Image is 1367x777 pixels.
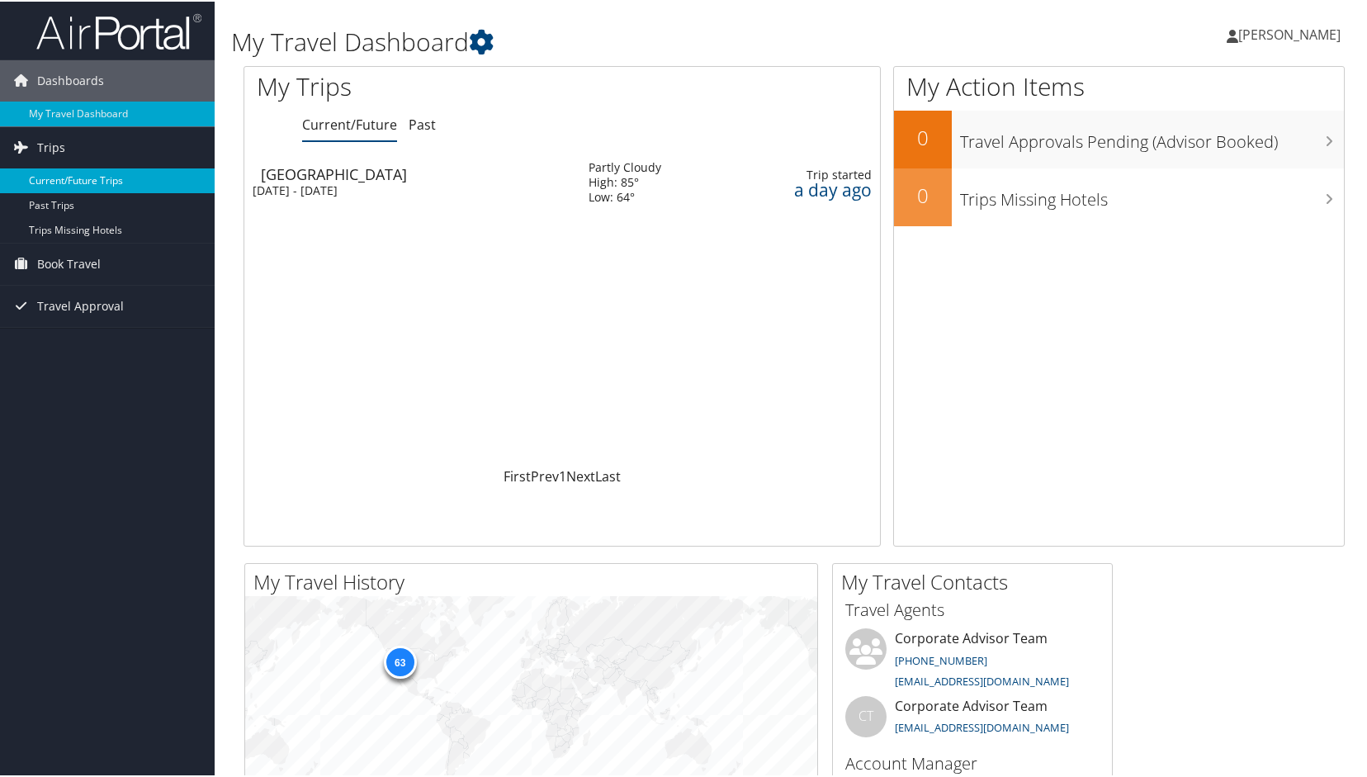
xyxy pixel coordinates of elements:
h1: My Trips [257,68,603,102]
li: Corporate Advisor Team [837,627,1108,694]
div: High: 85° [589,173,661,188]
h2: My Travel Contacts [841,566,1112,595]
div: Low: 64° [589,188,661,203]
h3: Account Manager [845,751,1100,774]
h2: 0 [894,122,952,150]
img: airportal-logo.png [36,11,201,50]
h3: Travel Agents [845,597,1100,620]
a: [EMAIL_ADDRESS][DOMAIN_NAME] [895,672,1069,687]
a: 0Travel Approvals Pending (Advisor Booked) [894,109,1344,167]
div: a day ago [746,181,872,196]
a: Prev [531,466,559,484]
h1: My Action Items [894,68,1344,102]
a: [PERSON_NAME] [1227,8,1357,58]
div: [DATE] - [DATE] [253,182,564,197]
div: 63 [383,644,416,677]
span: Travel Approval [37,284,124,325]
li: Corporate Advisor Team [837,694,1108,748]
a: Next [566,466,595,484]
a: First [504,466,531,484]
a: 0Trips Missing Hotels [894,167,1344,225]
a: [EMAIL_ADDRESS][DOMAIN_NAME] [895,718,1069,733]
h1: My Travel Dashboard [231,23,981,58]
div: Partly Cloudy [589,159,661,173]
div: Trip started [746,166,872,181]
a: Past [409,114,436,132]
a: Last [595,466,621,484]
div: [GEOGRAPHIC_DATA] [261,165,572,180]
span: Book Travel [37,242,101,283]
h2: My Travel History [253,566,817,595]
span: [PERSON_NAME] [1238,24,1341,42]
span: Trips [37,126,65,167]
h3: Travel Approvals Pending (Advisor Booked) [960,121,1344,152]
a: [PHONE_NUMBER] [895,651,987,666]
h3: Trips Missing Hotels [960,178,1344,210]
a: Current/Future [302,114,397,132]
a: 1 [559,466,566,484]
h2: 0 [894,180,952,208]
div: CT [845,694,887,736]
span: Dashboards [37,59,104,100]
